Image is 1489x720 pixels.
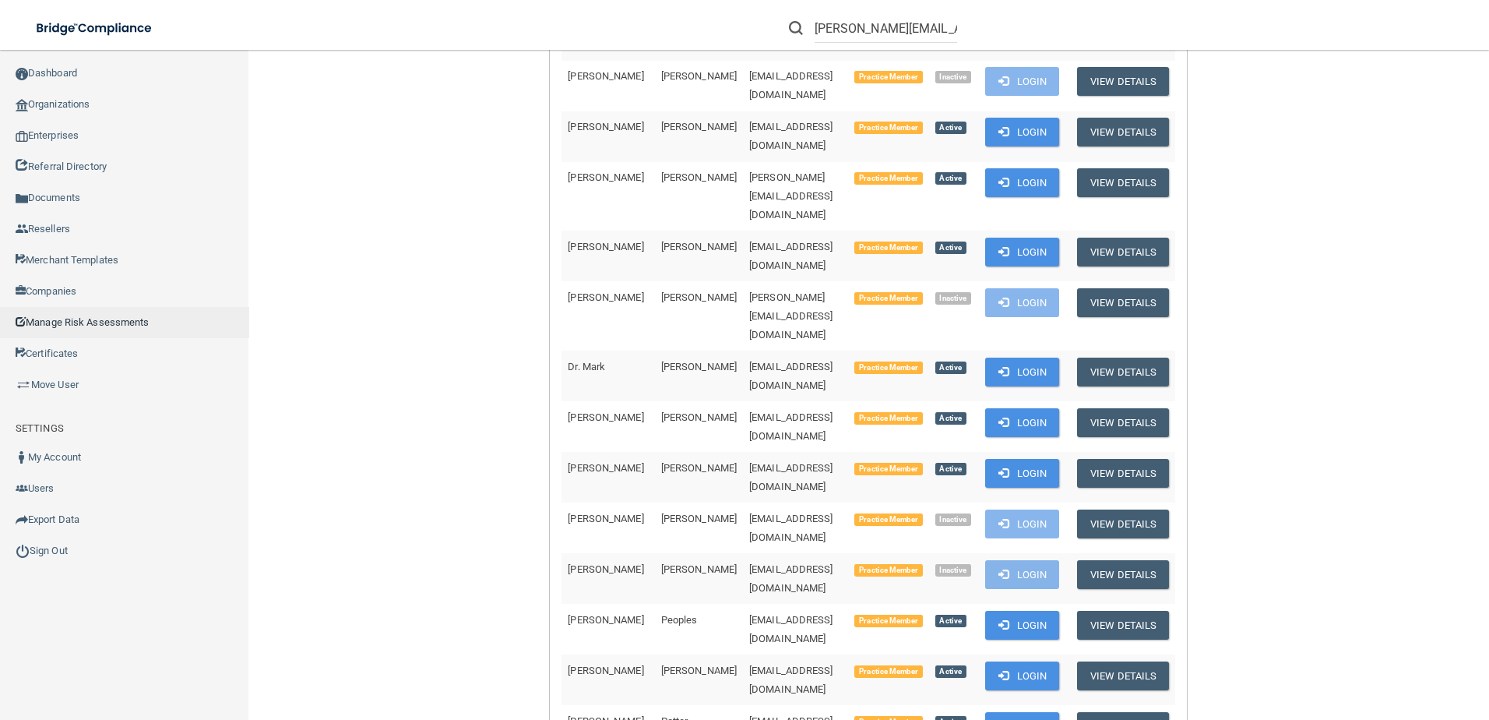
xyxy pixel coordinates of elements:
span: Practice Member [854,172,922,185]
span: [PERSON_NAME][EMAIL_ADDRESS][DOMAIN_NAME] [749,291,833,341]
span: Practice Member [854,292,922,305]
span: Dr. Mark [568,361,605,372]
span: [EMAIL_ADDRESS][DOMAIN_NAME] [749,121,833,151]
img: ic_user_dark.df1a06c3.png [16,451,28,464]
span: Active [935,172,966,185]
span: Active [935,362,966,374]
img: icon-documents.8dae5593.png [16,192,28,205]
img: bridge_compliance_login_screen.278c3ca4.svg [23,12,167,44]
span: [EMAIL_ADDRESS][DOMAIN_NAME] [749,614,833,644]
button: Login [985,168,1059,197]
button: View Details [1077,168,1169,197]
span: [PERSON_NAME] [661,361,737,372]
button: View Details [1077,662,1169,690]
span: [PERSON_NAME] [568,665,643,676]
span: Active [935,665,966,678]
button: View Details [1077,510,1169,538]
span: Inactive [935,292,972,305]
span: Peoples [661,614,698,626]
span: [EMAIL_ADDRESS][DOMAIN_NAME] [749,462,833,492]
span: [PERSON_NAME] [661,411,737,423]
span: [PERSON_NAME] [568,513,643,524]
span: [EMAIL_ADDRESS][DOMAIN_NAME] [749,361,833,391]
button: View Details [1077,560,1169,589]
span: [PERSON_NAME] [568,563,643,575]
span: [PERSON_NAME] [568,462,643,474]
span: Practice Member [854,564,922,577]
img: ic_reseller.de258add.png [16,223,28,235]
span: Practice Member [854,412,922,425]
span: [EMAIL_ADDRESS][DOMAIN_NAME] [749,411,833,442]
span: [PERSON_NAME] [661,665,737,676]
img: ic_power_dark.7ecde6b1.png [16,544,30,558]
span: [PERSON_NAME] [568,70,643,82]
span: Practice Member [854,122,922,134]
button: Login [985,67,1059,96]
button: Login [985,560,1059,589]
span: Practice Member [854,514,922,526]
span: [PERSON_NAME] [661,563,737,575]
span: Practice Member [854,463,922,475]
button: Login [985,408,1059,437]
span: [PERSON_NAME] [568,171,643,183]
button: Login [985,118,1059,146]
img: organization-icon.f8decf85.png [16,99,28,111]
button: Login [985,510,1059,538]
span: [EMAIL_ADDRESS][DOMAIN_NAME] [749,563,833,594]
span: [EMAIL_ADDRESS][DOMAIN_NAME] [749,513,833,543]
button: View Details [1077,358,1169,386]
span: Practice Member [854,71,922,83]
span: [PERSON_NAME] [661,121,737,132]
span: [PERSON_NAME] [661,513,737,524]
span: Active [935,412,966,425]
label: SETTINGS [16,419,64,438]
span: Practice Member [854,242,922,254]
span: Active [935,615,966,627]
button: Login [985,288,1059,317]
button: View Details [1077,67,1169,96]
span: [PERSON_NAME] [568,411,643,423]
span: [PERSON_NAME] [661,70,737,82]
span: [EMAIL_ADDRESS][DOMAIN_NAME] [749,665,833,695]
span: [PERSON_NAME] [568,241,643,252]
span: [PERSON_NAME] [661,291,737,303]
span: Inactive [935,71,972,83]
span: [PERSON_NAME][EMAIL_ADDRESS][DOMAIN_NAME] [749,171,833,221]
span: Inactive [935,514,972,526]
span: [PERSON_NAME] [568,291,643,303]
img: ic_dashboard_dark.d01f4a41.png [16,68,28,80]
span: Inactive [935,564,972,577]
span: [EMAIL_ADDRESS][DOMAIN_NAME] [749,241,833,271]
span: Practice Member [854,615,922,627]
button: View Details [1077,611,1169,640]
img: icon-export.b9366987.png [16,514,28,526]
img: briefcase.64adab9b.png [16,377,31,393]
img: ic-search.3b580494.png [789,21,803,35]
button: Login [985,358,1059,386]
span: [EMAIL_ADDRESS][DOMAIN_NAME] [749,70,833,101]
button: View Details [1077,118,1169,146]
span: [PERSON_NAME] [661,241,737,252]
button: View Details [1077,459,1169,488]
span: [PERSON_NAME] [661,462,737,474]
input: Search [815,14,957,43]
button: View Details [1077,408,1169,437]
span: Practice Member [854,362,922,374]
img: enterprise.0d942306.png [16,131,28,142]
span: Active [935,122,966,134]
span: Active [935,463,966,475]
img: icon-users.e205127d.png [16,482,28,495]
button: Login [985,611,1059,640]
button: View Details [1077,288,1169,317]
button: View Details [1077,238,1169,266]
span: Active [935,242,966,254]
button: Login [985,238,1059,266]
span: [PERSON_NAME] [568,121,643,132]
button: Login [985,662,1059,690]
span: [PERSON_NAME] [661,171,737,183]
span: [PERSON_NAME] [568,614,643,626]
button: Login [985,459,1059,488]
span: Practice Member [854,665,922,678]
